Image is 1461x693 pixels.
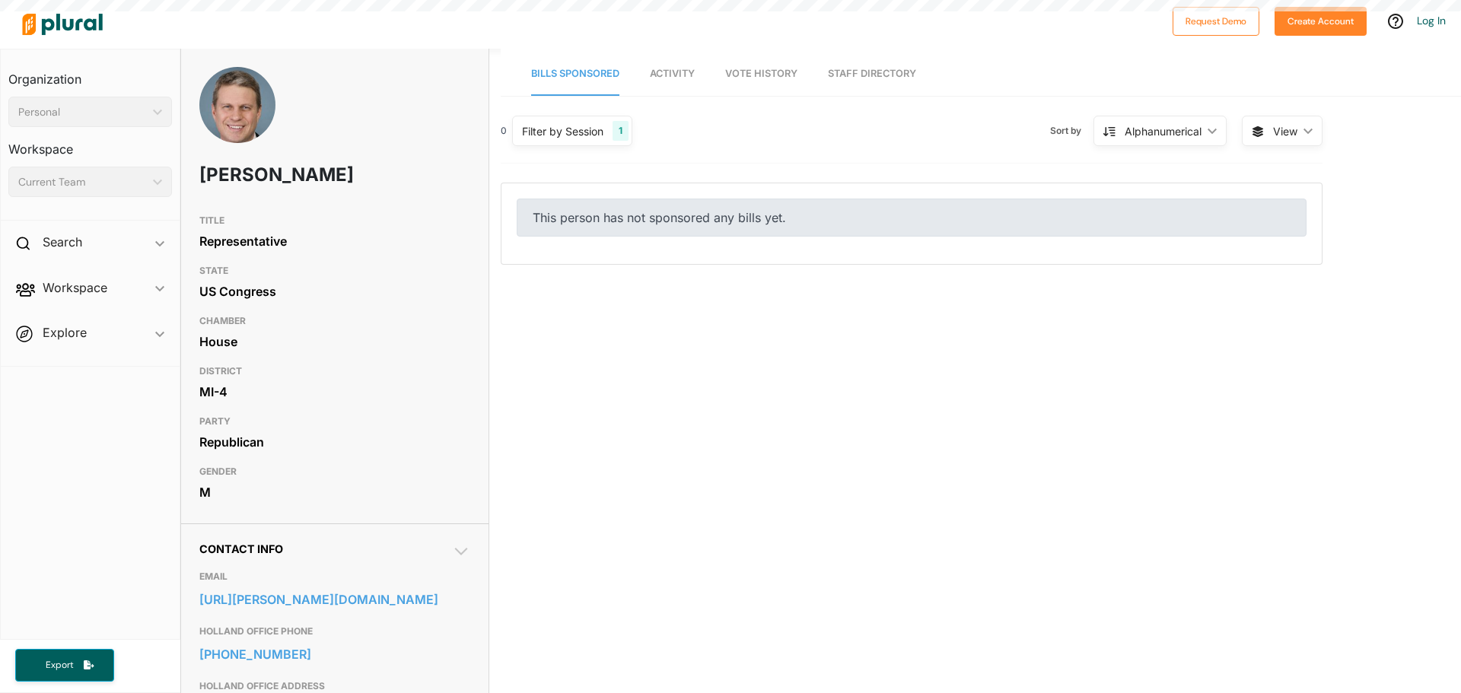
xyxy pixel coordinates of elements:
h3: CHAMBER [199,312,470,330]
h3: Workspace [8,127,172,161]
div: Filter by Session [522,123,603,139]
a: Vote History [725,52,797,96]
a: Activity [650,52,695,96]
a: [PHONE_NUMBER] [199,643,470,666]
a: Create Account [1275,12,1367,28]
div: Alphanumerical [1125,123,1202,139]
span: Export [35,659,84,672]
img: Headshot of Bill Huizenga [199,67,275,160]
h3: EMAIL [199,567,470,586]
h1: [PERSON_NAME] [199,152,361,198]
div: Current Team [18,174,147,190]
a: Bills Sponsored [531,52,619,96]
div: 0 [501,124,507,138]
a: Log In [1417,14,1446,27]
h2: Search [43,234,82,250]
span: View [1273,123,1297,139]
div: This person has not sponsored any bills yet. [517,199,1307,237]
div: 1 [613,121,629,141]
h3: HOLLAND OFFICE PHONE [199,622,470,641]
button: Create Account [1275,7,1367,36]
button: Request Demo [1173,7,1259,36]
a: Staff Directory [828,52,916,96]
h3: DISTRICT [199,362,470,380]
h3: PARTY [199,412,470,431]
h3: Organization [8,57,172,91]
h3: STATE [199,262,470,280]
span: Vote History [725,68,797,79]
div: Representative [199,230,470,253]
div: House [199,330,470,353]
span: Bills Sponsored [531,68,619,79]
div: M [199,481,470,504]
div: US Congress [199,280,470,303]
span: Activity [650,68,695,79]
div: Republican [199,431,470,453]
a: [URL][PERSON_NAME][DOMAIN_NAME] [199,588,470,611]
span: Sort by [1050,124,1093,138]
h3: TITLE [199,211,470,230]
h3: GENDER [199,463,470,481]
span: Contact Info [199,542,283,555]
button: Export [15,649,114,682]
a: Request Demo [1173,12,1259,28]
div: MI-4 [199,380,470,403]
div: Personal [18,104,147,120]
